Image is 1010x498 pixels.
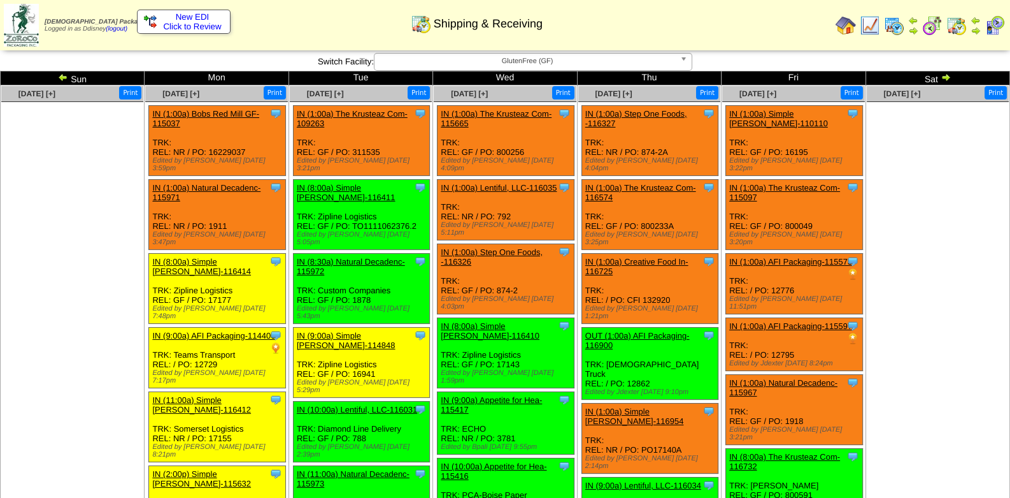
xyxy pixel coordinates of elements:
[451,89,488,98] span: [DATE] [+]
[846,450,859,463] img: Tooltip
[883,89,920,98] a: [DATE] [+]
[585,481,701,490] a: IN (9:00a) Lentiful, LLC-116034
[152,257,251,276] a: IN (8:00a) Simple [PERSON_NAME]-116414
[922,15,942,36] img: calendarblend.gif
[585,455,718,470] div: Edited by [PERSON_NAME] [DATE] 2:14pm
[558,460,571,472] img: Tooltip
[293,254,429,324] div: TRK: Custom Companies REL: GF / PO: 1878
[441,183,557,193] a: IN (1:00a) Lentiful, LLC-116035
[729,231,862,246] div: Edited by [PERSON_NAME] [DATE] 3:20pm
[441,157,573,172] div: Edited by [PERSON_NAME] [DATE] 4:09pm
[149,180,285,250] div: TRK: REL: NR / PO: 1911
[4,4,39,47] img: zoroco-logo-small.webp
[269,181,282,194] img: Tooltip
[152,305,285,320] div: Edited by [PERSON_NAME] [DATE] 7:48pm
[729,452,840,471] a: IN (8:00a) The Krusteaz Com-116732
[577,71,721,85] td: Thu
[985,15,1005,36] img: calendarcustomer.gif
[729,183,840,202] a: IN (1:00a) The Krusteaz Com-115097
[702,181,715,194] img: Tooltip
[297,157,429,172] div: Edited by [PERSON_NAME] [DATE] 3:21pm
[437,180,574,240] div: TRK: REL: NR / PO: 792
[162,89,199,98] a: [DATE] [+]
[441,109,551,128] a: IN (1:00a) The Krusteaz Com-115665
[585,305,718,320] div: Edited by [PERSON_NAME] [DATE] 1:21pm
[144,12,224,31] a: New EDI Click to Review
[152,231,285,246] div: Edited by [PERSON_NAME] [DATE] 3:47pm
[269,393,282,406] img: Tooltip
[293,402,429,462] div: TRK: Diamond Line Delivery REL: GF / PO: 788
[307,89,344,98] a: [DATE] [+]
[152,109,259,128] a: IN (1:00a) Bobs Red Mill GF-115037
[581,254,718,324] div: TRK: REL: / PO: CFI 132920
[908,26,918,36] img: arrowright.gif
[152,469,251,488] a: IN (2:00p) Simple [PERSON_NAME]-115632
[581,106,718,176] div: TRK: REL: NR / PO: 874-2A
[841,86,863,99] button: Print
[441,321,539,341] a: IN (8:00a) Simple [PERSON_NAME]-116410
[297,379,429,394] div: Edited by [PERSON_NAME] [DATE] 5:29pm
[149,328,285,388] div: TRK: Teams Transport REL: / PO: 12729
[585,407,684,426] a: IN (1:00a) Simple [PERSON_NAME]-116954
[441,462,546,481] a: IN (10:00a) Appetite for Hea-115416
[434,17,543,31] span: Shipping & Receiving
[293,180,429,250] div: TRK: Zipline Logistics REL: GF / PO: TO1111062376.2
[380,54,675,69] span: GlutenFree (GF)
[595,89,632,98] a: [DATE] [+]
[729,295,862,311] div: Edited by [PERSON_NAME] [DATE] 11:51pm
[729,360,862,367] div: Edited by Jdexter [DATE] 8:24pm
[414,329,427,342] img: Tooltip
[739,89,776,98] a: [DATE] [+]
[269,255,282,268] img: Tooltip
[729,378,837,397] a: IN (1:00a) Natural Decadenc-115967
[152,157,285,172] div: Edited by [PERSON_NAME] [DATE] 3:59pm
[726,254,862,314] div: TRK: REL: / PO: 12776
[726,318,862,371] div: TRK: REL: / PO: 12795
[149,392,285,462] div: TRK: Somerset Logistics REL: NR / PO: 17155
[264,86,286,99] button: Print
[581,328,718,400] div: TRK: [DEMOGRAPHIC_DATA] Truck REL: / PO: 12862
[297,443,429,458] div: Edited by [PERSON_NAME] [DATE] 2:39pm
[297,109,408,128] a: IN (1:00a) The Krusteaz Com-109263
[45,18,151,26] span: [DEMOGRAPHIC_DATA] Packaging
[846,376,859,389] img: Tooltip
[726,375,862,445] div: TRK: REL: GF / PO: 1918
[293,328,429,398] div: TRK: Zipline Logistics REL: GF / PO: 16941
[288,71,432,85] td: Tue
[144,15,157,28] img: ediSmall.gif
[585,331,690,350] a: OUT (1:00a) AFI Packaging-116900
[106,26,127,33] a: (logout)
[941,72,951,82] img: arrowright.gif
[585,183,696,202] a: IN (1:00a) The Krusteaz Com-116574
[729,426,862,441] div: Edited by [PERSON_NAME] [DATE] 3:21pm
[176,12,210,22] span: New EDI
[585,157,718,172] div: Edited by [PERSON_NAME] [DATE] 4:04pm
[985,86,1007,99] button: Print
[702,329,715,342] img: Tooltip
[581,404,718,474] div: TRK: REL: NR / PO: PO17140A
[119,86,141,99] button: Print
[437,106,574,176] div: TRK: REL: GF / PO: 800256
[152,443,285,458] div: Edited by [PERSON_NAME] [DATE] 8:21pm
[884,15,904,36] img: calendarprod.gif
[846,332,859,345] img: PO
[18,89,55,98] a: [DATE] [+]
[152,395,251,414] a: IN (11:00a) Simple [PERSON_NAME]-116412
[702,479,715,492] img: Tooltip
[1,71,145,85] td: Sun
[726,106,862,176] div: TRK: REL: GF / PO: 16195
[58,72,68,82] img: arrowleft.gif
[45,18,151,33] span: Logged in as Ddisney
[729,257,852,267] a: IN (1:00a) AFI Packaging-115573
[414,107,427,120] img: Tooltip
[297,469,409,488] a: IN (11:00a) Natural Decadenc-115973
[971,26,981,36] img: arrowright.gif
[297,305,429,320] div: Edited by [PERSON_NAME] [DATE] 5:43pm
[552,86,574,99] button: Print
[149,106,285,176] div: TRK: REL: NR / PO: 16229037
